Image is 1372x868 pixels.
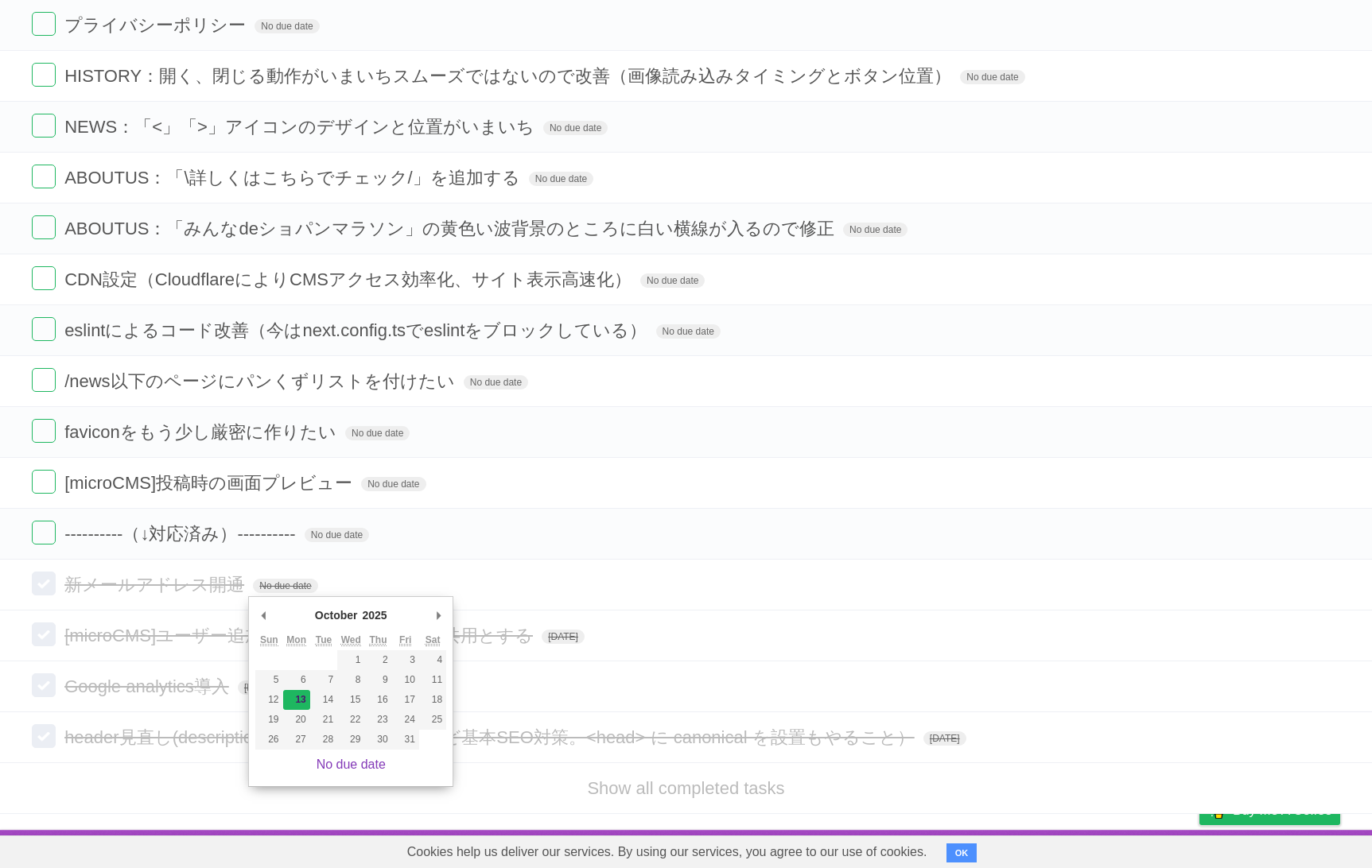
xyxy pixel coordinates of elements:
[255,730,282,750] button: 26
[419,650,446,670] button: 4
[64,371,458,391] span: /news以下のページにパンくずリストを付けたい
[337,730,364,750] button: 29
[283,670,310,690] button: 6
[32,165,56,188] label: Done
[464,375,528,389] span: No due date
[419,690,446,710] button: 18
[391,836,943,868] span: Cookies help us deliver our services. By using our services, you agree to our use of cookies.
[64,575,248,595] span: 新メールアドレス開通
[310,670,337,690] button: 7
[345,426,410,440] span: No due date
[364,690,391,710] button: 16
[419,710,446,730] button: 25
[64,320,651,340] span: eslintによるコード改善（今はnext.config.tsでeslintをブロックしている）
[253,579,317,593] span: No due date
[305,528,369,542] span: No due date
[64,524,300,544] span: ----------（↓対応済み）----------
[529,172,593,186] span: No due date
[419,670,446,690] button: 11
[988,834,1021,864] a: About
[1040,834,1105,864] a: Developers
[946,843,978,862] button: OK
[337,690,364,710] button: 15
[313,603,360,627] div: October
[587,778,784,798] a: Show all completed tasks
[255,710,282,730] button: 19
[283,690,310,710] button: 13
[1179,834,1220,864] a: Privacy
[64,473,356,493] span: [microCMS]投稿時の画面プレビュー
[640,273,705,288] span: No due date
[656,324,721,339] span: No due date
[399,634,411,646] abbr: Friday
[310,690,337,710] button: 14
[337,670,364,690] button: 8
[32,521,56,544] label: Done
[392,690,419,710] button: 17
[364,670,391,690] button: 9
[392,650,419,670] button: 3
[337,710,364,730] button: 22
[843,223,908,237] span: No due date
[426,634,441,646] abbr: Saturday
[1233,796,1332,824] span: Buy me a coffee
[392,670,419,690] button: 10
[364,650,391,670] button: 2
[360,603,389,627] div: 2025
[283,730,310,750] button: 27
[286,634,306,646] abbr: Monday
[392,710,419,730] button: 24
[364,730,391,750] button: 30
[430,603,446,627] button: Next Month
[543,121,608,135] span: No due date
[255,690,282,710] button: 12
[960,70,1024,84] span: No due date
[64,66,955,86] span: HISTORY：開く、閉じる動作がいまいちスムーズではないので改善（画像読み込みタイミングとボタン位置）
[32,673,56,697] label: Done
[392,730,419,750] button: 31
[255,670,282,690] button: 5
[238,680,281,695] span: [DATE]
[32,63,56,87] label: Done
[64,269,635,289] span: CDN設定（CloudflareによりCMSアクセス効率化、サイト表示高速化）
[364,710,391,730] button: 23
[64,117,538,137] span: NEWS：「<」「>」アイコンのデザインと位置がいまいち
[64,626,537,645] span: [microCMS]ユーザー追加。新メールアドレスで共用とする
[64,422,340,442] span: faviconをもう少し厳密に作りたい
[310,710,337,730] button: 21
[317,758,386,771] a: No due date
[32,622,56,646] label: Done
[255,19,319,33] span: No due date
[32,572,56,595] label: Done
[32,266,56,290] label: Done
[32,317,56,341] label: Done
[32,419,56,443] label: Done
[64,219,838,238] span: ABOUTUS：「みんなdeショパンマラソン」の黄色い波背景のところに白い横線が入るので修正
[32,724,56,748] label: Done
[32,12,56,36] label: Done
[310,730,337,750] button: 28
[337,650,364,670] button: 1
[316,634,332,646] abbr: Tuesday
[64,727,919,747] span: header見直し(descriptionタグやクローラ設定など基本SEO対策。<head> に canonical を設置もやること）
[283,710,310,730] button: 20
[542,630,585,644] span: [DATE]
[361,477,426,491] span: No due date
[255,603,271,627] button: Previous Month
[64,15,250,35] span: プライバシーポリシー
[1240,834,1340,864] a: Suggest a feature
[32,114,56,138] label: Done
[369,634,387,646] abbr: Thursday
[32,215,56,239] label: Done
[341,634,361,646] abbr: Wednesday
[64,676,233,696] span: Google analytics導入
[32,470,56,494] label: Done
[923,731,966,746] span: [DATE]
[1125,834,1160,864] a: Terms
[260,634,278,646] abbr: Sunday
[32,368,56,392] label: Done
[64,168,524,188] span: ABOUTUS：「\詳しくはこちらでチェック/」を追加する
